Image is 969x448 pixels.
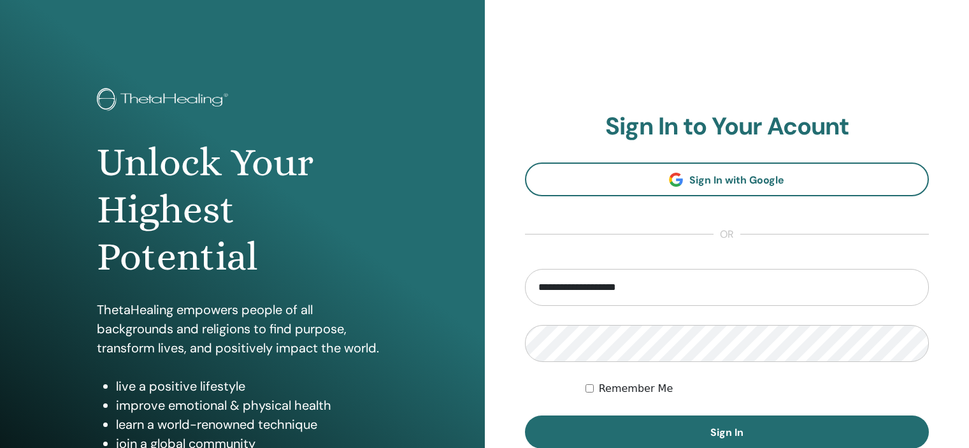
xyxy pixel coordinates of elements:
[525,112,930,141] h2: Sign In to Your Acount
[116,396,388,415] li: improve emotional & physical health
[116,415,388,434] li: learn a world-renowned technique
[525,163,930,196] a: Sign In with Google
[710,426,743,439] span: Sign In
[116,377,388,396] li: live a positive lifestyle
[97,139,388,281] h1: Unlock Your Highest Potential
[585,381,929,396] div: Keep me authenticated indefinitely or until I manually logout
[97,300,388,358] p: ThetaHealing empowers people of all backgrounds and religions to find purpose, transform lives, a...
[599,381,673,396] label: Remember Me
[714,227,740,242] span: or
[689,173,784,187] span: Sign In with Google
